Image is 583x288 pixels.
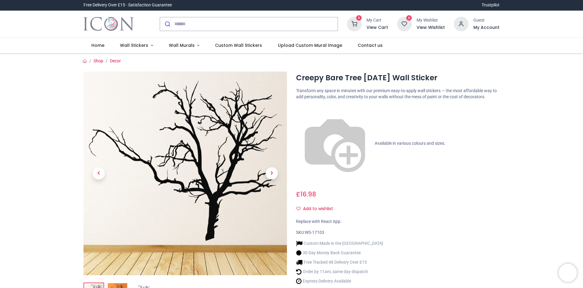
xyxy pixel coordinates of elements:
[397,21,412,26] a: 0
[110,58,121,63] a: Decor
[161,38,207,54] a: Wall Murals
[296,219,499,225] div: Replace with React App.
[473,17,499,23] div: Guest
[91,42,104,48] span: Home
[367,25,388,31] a: View Cart
[257,102,287,245] a: Next
[296,88,499,100] p: Transform any space in minutes with our premium easy-to-apply wall stickers — the most affordable...
[160,17,174,31] button: Submit
[84,16,134,33] img: Icon Wall Stickers
[296,269,383,275] li: Order by 11am, same day dispatch
[296,190,316,199] span: £
[482,2,499,8] a: Trustpilot
[266,167,278,179] span: Next
[296,73,499,83] h1: Creepy Bare Tree [DATE] Wall Sticker
[84,71,287,275] img: Creepy Bare Tree Halloween Wall Sticker
[300,190,316,199] span: 16.98
[296,259,383,265] li: Free Tracked 48 Delivery Over £15
[417,17,445,23] div: My Wishlist
[296,240,383,247] li: Custom Made in the [GEOGRAPHIC_DATA]
[112,38,161,54] a: Wall Stickers
[84,102,114,245] a: Previous
[84,16,134,33] a: Logo of Icon Wall Stickers
[375,141,445,146] span: Available in various colours and sizes.
[559,264,577,282] iframe: Brevo live chat
[347,21,362,26] a: 0
[94,58,103,63] a: Shop
[358,42,383,48] span: Contact us
[417,25,445,31] a: View Wishlist
[296,204,338,214] button: Add to wishlistAdd to wishlist
[356,15,362,21] sup: 0
[296,278,383,284] li: Express Delivery Available
[93,167,105,179] span: Previous
[296,230,499,236] div: SKU:
[296,206,301,211] i: Add to wishlist
[169,42,195,48] span: Wall Murals
[406,15,412,21] sup: 0
[367,17,388,23] div: My Cart
[473,25,499,31] a: My Account
[84,2,172,8] div: Free Delivery Over £15 - Satisfaction Guarantee
[305,230,324,235] span: WS-17103
[296,105,374,182] img: color-wheel.png
[278,42,342,48] span: Upload Custom Mural Image
[296,250,383,256] li: 30 Day Money Back Guarantee
[215,42,262,48] span: Custom Wall Stickers
[120,42,148,48] span: Wall Stickers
